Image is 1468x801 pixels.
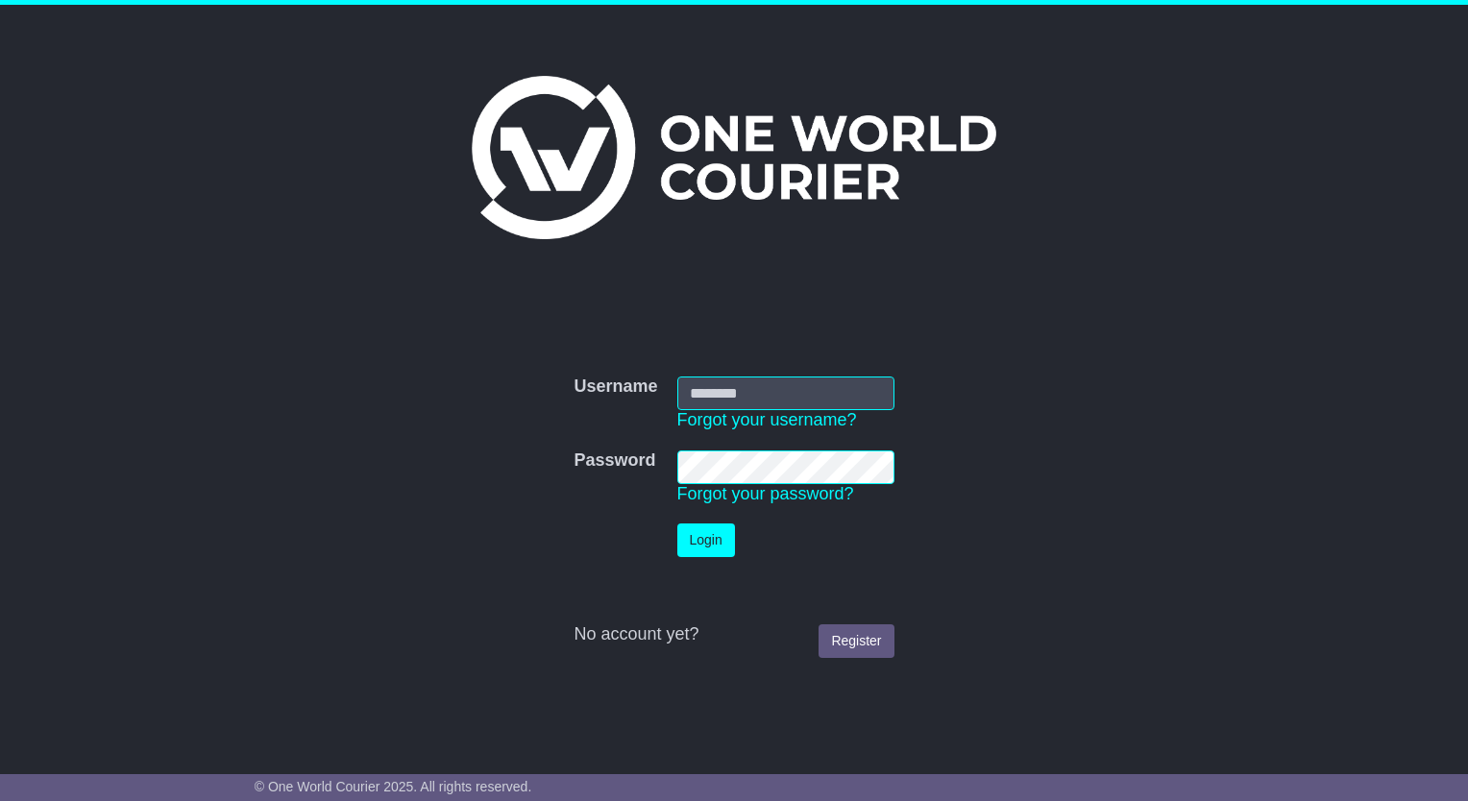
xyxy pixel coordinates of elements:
[574,450,655,472] label: Password
[677,410,857,429] a: Forgot your username?
[574,624,893,645] div: No account yet?
[677,523,735,557] button: Login
[472,76,996,239] img: One World
[255,779,532,794] span: © One World Courier 2025. All rights reserved.
[677,484,854,503] a: Forgot your password?
[574,376,657,398] label: Username
[819,624,893,658] a: Register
